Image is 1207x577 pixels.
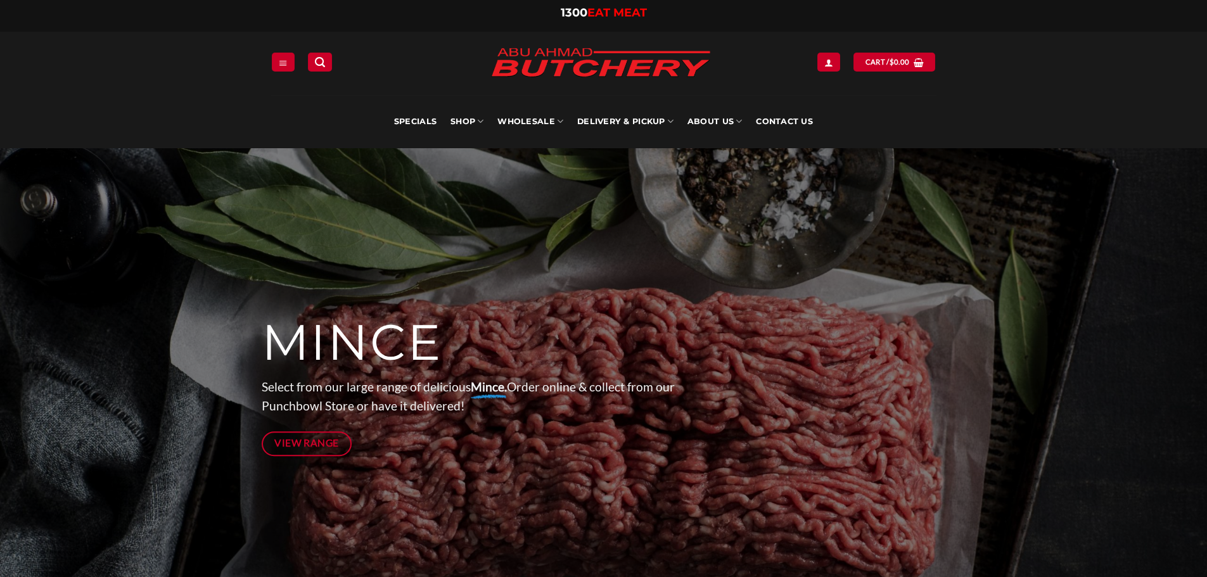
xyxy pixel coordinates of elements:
span: Cart / [865,56,910,68]
a: Delivery & Pickup [577,95,674,148]
a: Wholesale [497,95,563,148]
img: Abu Ahmad Butchery [480,39,721,87]
bdi: 0.00 [890,58,910,66]
a: About Us [687,95,742,148]
a: 1300EAT MEAT [561,6,647,20]
a: Contact Us [756,95,813,148]
a: SHOP [450,95,483,148]
span: MINCE [262,312,442,373]
a: View Range [262,431,352,456]
a: View cart [853,53,935,71]
span: EAT MEAT [587,6,647,20]
span: 1300 [561,6,587,20]
span: $ [890,56,894,68]
a: Menu [272,53,295,71]
a: Specials [394,95,437,148]
strong: Mince. [471,379,507,394]
span: Select from our large range of delicious Order online & collect from our Punchbowl Store or have ... [262,379,675,414]
a: Login [817,53,840,71]
a: Search [308,53,332,71]
span: View Range [274,435,339,451]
